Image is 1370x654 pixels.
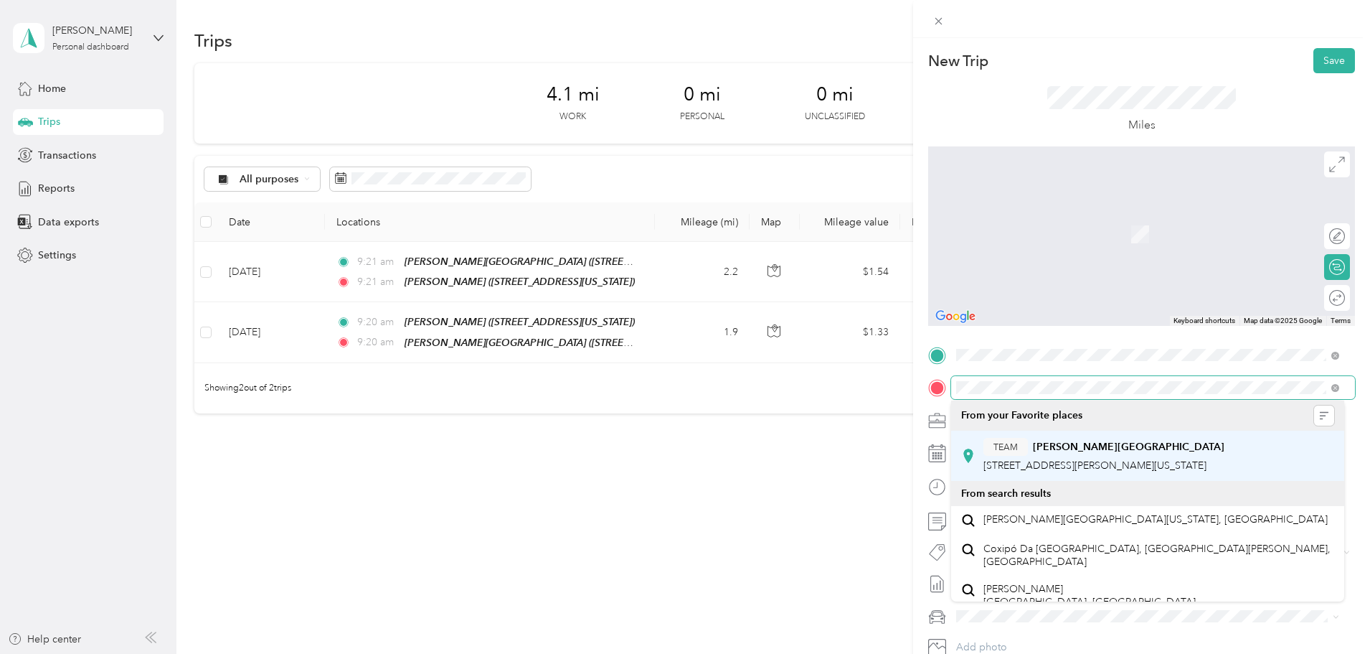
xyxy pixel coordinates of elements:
button: Keyboard shortcuts [1173,316,1235,326]
a: Open this area in Google Maps (opens a new window) [932,307,979,326]
img: Google [932,307,979,326]
iframe: Everlance-gr Chat Button Frame [1290,574,1370,654]
p: New Trip [928,51,988,71]
span: From search results [961,487,1051,500]
span: TEAM [993,441,1018,454]
button: TEAM [983,438,1028,456]
span: [STREET_ADDRESS][PERSON_NAME][US_STATE] [983,459,1206,472]
span: From your Favorite places [961,409,1082,422]
span: Coxipó Da [GEOGRAPHIC_DATA], [GEOGRAPHIC_DATA][PERSON_NAME], [GEOGRAPHIC_DATA] [983,543,1334,568]
span: [PERSON_NAME] [GEOGRAPHIC_DATA], [GEOGRAPHIC_DATA] [983,583,1196,608]
strong: [PERSON_NAME][GEOGRAPHIC_DATA] [1033,441,1224,454]
span: Map data ©2025 Google [1244,317,1322,324]
button: Save [1313,48,1355,73]
span: [PERSON_NAME][GEOGRAPHIC_DATA][US_STATE], [GEOGRAPHIC_DATA] [983,513,1328,526]
p: Miles [1128,116,1156,134]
